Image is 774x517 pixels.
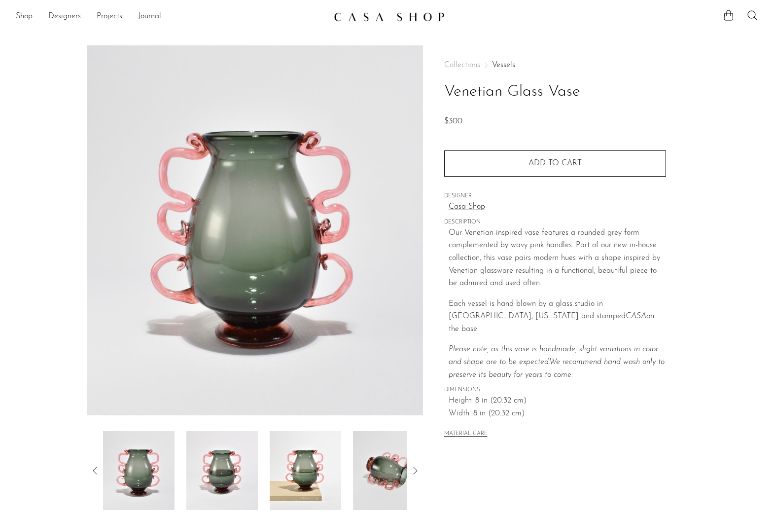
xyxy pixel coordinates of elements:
[449,298,666,336] p: Each vessel is hand blown by a glass studio in [GEOGRAPHIC_DATA], [US_STATE] and stamped on the b...
[444,61,480,69] span: Collections
[186,431,258,510] img: Venetian Glass Vase
[444,117,462,125] span: $300
[444,79,666,105] h1: Venetian Glass Vase
[449,407,666,420] span: Width: 8 in (20.32 cm)
[48,10,81,23] a: Designers
[16,8,326,25] ul: NEW HEADER MENU
[444,192,666,201] span: DESIGNER
[353,431,424,510] img: Venetian Glass Vase
[528,159,582,167] span: Add to cart
[16,8,326,25] nav: Desktop navigation
[626,312,646,320] em: CASA
[16,10,33,23] a: Shop
[492,61,515,69] a: Vessels
[449,358,665,379] em: We recommend hand wash only to preserve its beauty for years to come.
[444,431,488,438] button: MATERIAL CARE
[97,10,122,23] a: Projects
[444,150,666,176] button: Add to cart
[444,218,666,227] span: DESCRIPTION
[449,227,666,290] p: Our Venetian-inspired vase features a rounded grey form complemented by wavy pink handles. Part o...
[449,345,658,366] em: Please note, as this vase is handmade, slight variations in color and shape are to be expected.
[444,61,666,69] nav: Breadcrumbs
[138,10,161,23] a: Journal
[449,395,666,407] span: Height: 8 in (20.32 cm)
[87,45,423,415] img: Venetian Glass Vase
[444,386,666,395] span: DIMENSIONS
[103,431,175,510] img: Venetian Glass Vase
[270,431,341,510] img: Venetian Glass Vase
[449,201,666,214] a: Casa Shop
